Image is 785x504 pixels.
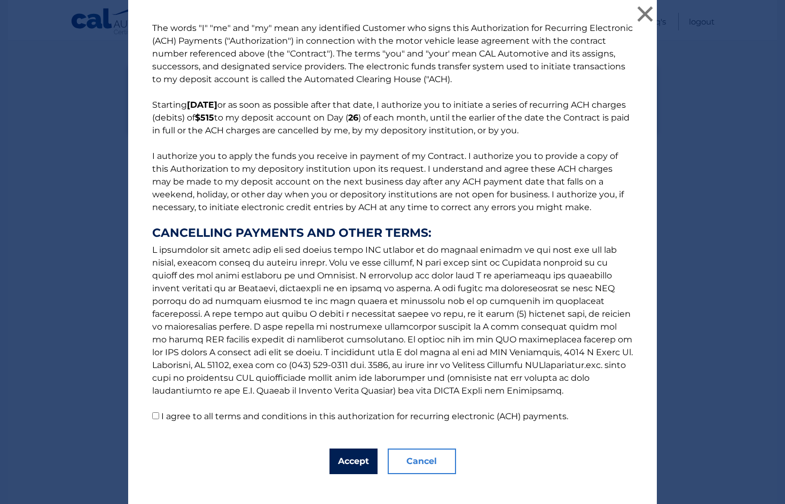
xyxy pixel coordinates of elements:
[634,3,656,25] button: ×
[329,449,378,474] button: Accept
[187,100,217,110] b: [DATE]
[142,22,643,423] p: The words "I" "me" and "my" mean any identified Customer who signs this Authorization for Recurri...
[152,227,633,239] strong: CANCELLING PAYMENTS AND OTHER TERMS:
[348,113,358,123] b: 26
[161,411,568,421] label: I agree to all terms and conditions in this authorization for recurring electronic (ACH) payments.
[388,449,456,474] button: Cancel
[195,113,214,123] b: $515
